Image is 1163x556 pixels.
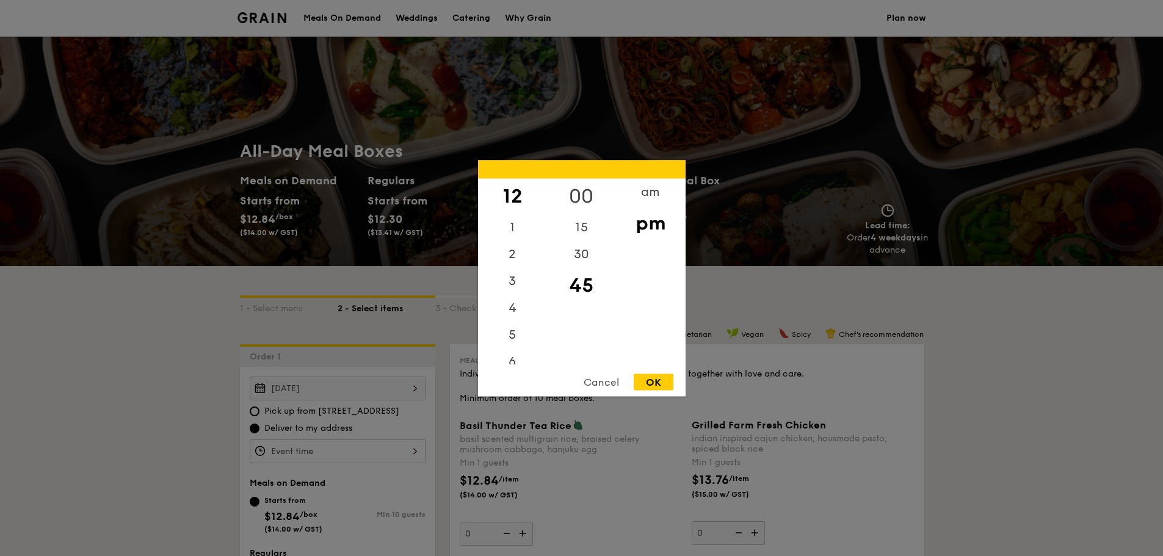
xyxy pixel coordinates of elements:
div: 4 [478,294,547,321]
div: pm [616,205,685,240]
div: am [616,178,685,205]
div: 00 [547,178,616,214]
div: 5 [478,321,547,348]
div: 6 [478,348,547,375]
div: 2 [478,240,547,267]
div: 30 [547,240,616,267]
div: Cancel [571,374,631,390]
div: 1 [478,214,547,240]
div: 12 [478,178,547,214]
div: OK [634,374,673,390]
div: 45 [547,267,616,303]
div: 15 [547,214,616,240]
div: 3 [478,267,547,294]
